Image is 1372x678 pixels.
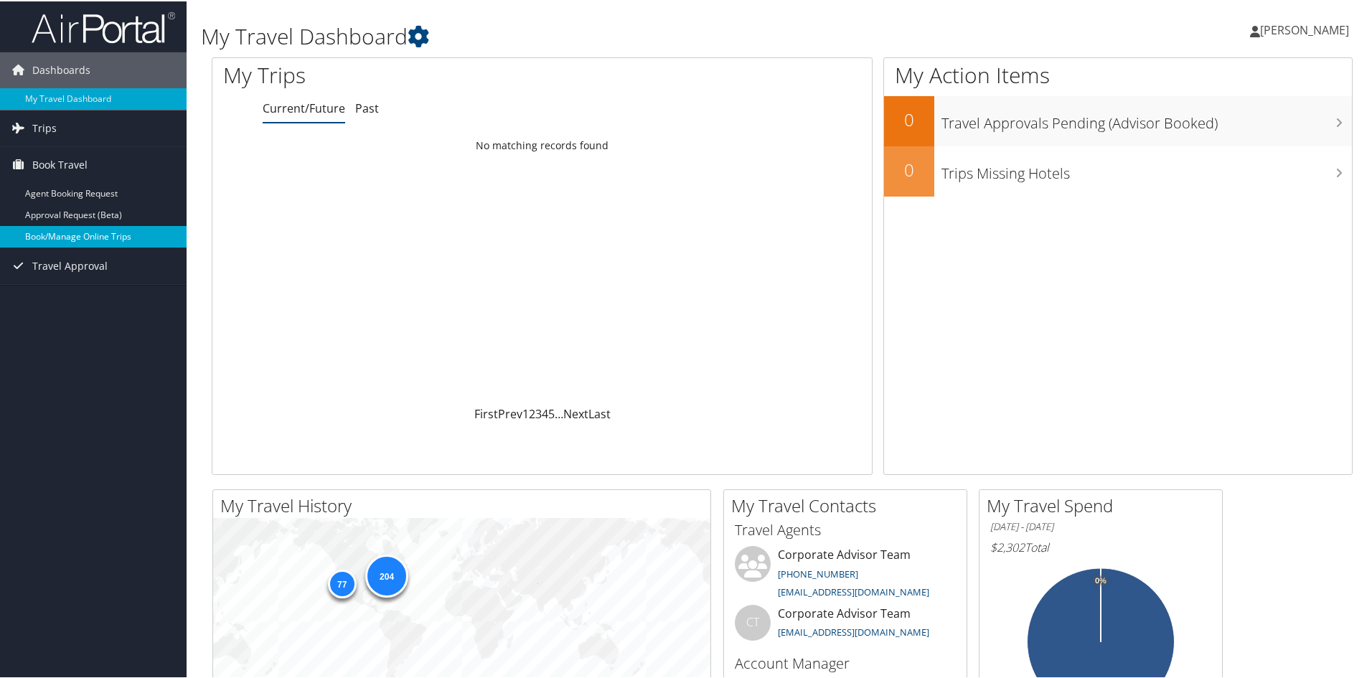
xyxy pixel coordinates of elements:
a: First [474,405,498,420]
div: 77 [327,568,356,597]
span: Travel Approval [32,247,108,283]
a: 2 [529,405,535,420]
h1: My Trips [223,59,586,89]
span: [PERSON_NAME] [1260,21,1349,37]
h3: Trips Missing Hotels [941,155,1352,182]
h2: My Travel History [220,492,710,517]
li: Corporate Advisor Team [728,545,963,603]
a: Last [588,405,611,420]
h2: My Travel Spend [987,492,1222,517]
h2: My Travel Contacts [731,492,967,517]
h1: My Travel Dashboard [201,20,976,50]
a: Prev [498,405,522,420]
li: Corporate Advisor Team [728,603,963,650]
span: Trips [32,109,57,145]
a: 1 [522,405,529,420]
h3: Account Manager [735,652,956,672]
h6: [DATE] - [DATE] [990,519,1211,532]
a: 4 [542,405,548,420]
a: Next [563,405,588,420]
h3: Travel Agents [735,519,956,539]
h3: Travel Approvals Pending (Advisor Booked) [941,105,1352,132]
tspan: 0% [1095,575,1106,584]
div: CT [735,603,771,639]
a: Past [355,99,379,115]
h1: My Action Items [884,59,1352,89]
h6: Total [990,538,1211,554]
td: No matching records found [212,131,872,157]
a: [EMAIL_ADDRESS][DOMAIN_NAME] [778,624,929,637]
a: [EMAIL_ADDRESS][DOMAIN_NAME] [778,584,929,597]
a: [PERSON_NAME] [1250,7,1363,50]
span: Book Travel [32,146,88,182]
h2: 0 [884,156,934,181]
a: 3 [535,405,542,420]
a: Current/Future [263,99,345,115]
span: $2,302 [990,538,1025,554]
a: 5 [548,405,555,420]
h2: 0 [884,106,934,131]
img: airportal-logo.png [32,9,175,43]
a: [PHONE_NUMBER] [778,566,858,579]
a: 0Travel Approvals Pending (Advisor Booked) [884,95,1352,145]
span: Dashboards [32,51,90,87]
span: … [555,405,563,420]
div: 204 [365,552,408,595]
a: 0Trips Missing Hotels [884,145,1352,195]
